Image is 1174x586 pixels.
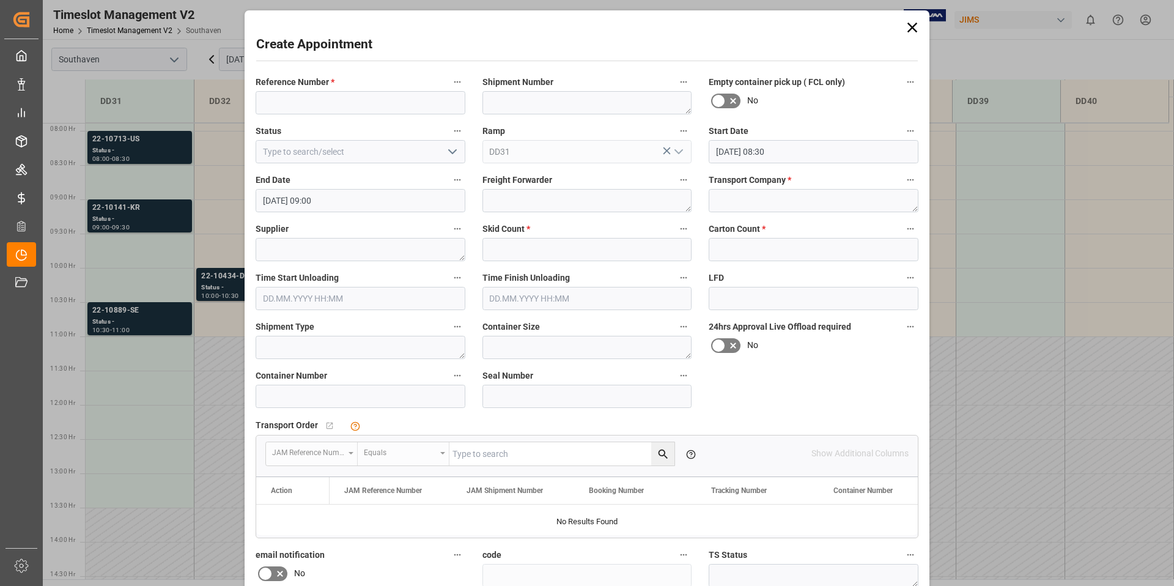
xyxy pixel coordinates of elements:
div: JAM Reference Number [272,444,344,458]
button: Carton Count * [903,221,918,237]
button: Time Start Unloading [449,270,465,286]
span: Ramp [482,125,505,138]
span: Shipment Type [256,321,314,333]
span: No [747,94,758,107]
button: Start Date [903,123,918,139]
button: Status [449,123,465,139]
button: Skid Count * [676,221,692,237]
span: Container Number [833,486,893,495]
button: code [676,547,692,563]
span: Time Start Unloading [256,272,339,284]
span: Booking Number [589,486,644,495]
span: TS Status [709,549,747,562]
button: TS Status [903,547,918,563]
button: search button [651,442,674,465]
input: DD.MM.YYYY HH:MM [256,189,465,212]
button: Container Number [449,368,465,384]
button: open menu [669,143,687,161]
span: Container Number [256,369,327,382]
button: email notification [449,547,465,563]
span: No [294,567,305,580]
button: open menu [358,442,449,465]
button: Empty container pick up ( FCL only) [903,74,918,90]
input: DD.MM.YYYY HH:MM [256,287,465,310]
button: Container Size [676,319,692,335]
button: 24hrs Approval Live Offload required [903,319,918,335]
span: Carton Count [709,223,766,236]
input: Type to search [449,442,674,465]
div: Equals [364,444,436,458]
span: Transport Company [709,174,791,187]
span: email notification [256,549,325,562]
span: Container Size [482,321,540,333]
button: Shipment Type [449,319,465,335]
span: End Date [256,174,290,187]
span: 24hrs Approval Live Offload required [709,321,851,333]
span: LFD [709,272,724,284]
span: Empty container pick up ( FCL only) [709,76,845,89]
input: Type to search/select [256,140,465,163]
div: Action [271,486,292,495]
button: Freight Forwarder [676,172,692,188]
span: Supplier [256,223,289,236]
span: Status [256,125,281,138]
span: Reference Number [256,76,334,89]
button: Seal Number [676,368,692,384]
button: Time Finish Unloading [676,270,692,286]
input: Type to search/select [482,140,692,163]
button: open menu [266,442,358,465]
button: Supplier [449,221,465,237]
span: Time Finish Unloading [482,272,570,284]
span: Start Date [709,125,748,138]
h2: Create Appointment [256,35,372,54]
span: Seal Number [482,369,533,382]
span: JAM Reference Number [344,486,422,495]
button: End Date [449,172,465,188]
button: Shipment Number [676,74,692,90]
span: Shipment Number [482,76,553,89]
button: open menu [442,143,460,161]
span: Freight Forwarder [482,174,552,187]
span: No [747,339,758,352]
span: code [482,549,501,562]
span: JAM Shipment Number [467,486,543,495]
button: Ramp [676,123,692,139]
input: DD.MM.YYYY HH:MM [709,140,918,163]
button: Transport Company * [903,172,918,188]
span: Skid Count [482,223,530,236]
input: DD.MM.YYYY HH:MM [482,287,692,310]
button: Reference Number * [449,74,465,90]
span: Tracking Number [711,486,767,495]
span: Transport Order [256,419,318,432]
button: LFD [903,270,918,286]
